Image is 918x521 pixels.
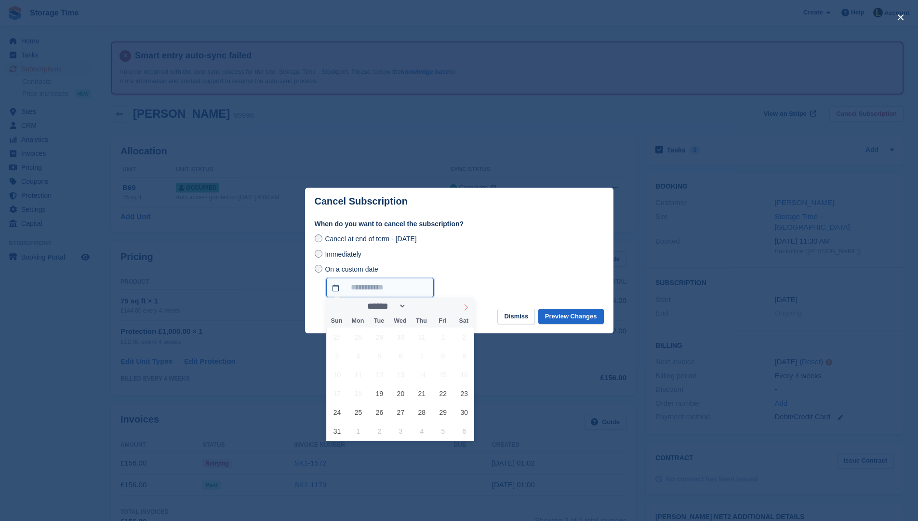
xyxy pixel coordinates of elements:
span: July 31, 2025 [412,328,431,346]
span: August 2, 2025 [455,328,474,346]
span: August 24, 2025 [328,403,346,422]
span: Fri [432,318,453,324]
span: August 6, 2025 [391,346,410,365]
span: August 20, 2025 [391,384,410,403]
span: August 1, 2025 [434,328,452,346]
span: September 6, 2025 [455,422,474,440]
button: close [893,10,908,25]
span: August 12, 2025 [370,365,389,384]
span: August 23, 2025 [455,384,474,403]
input: On a custom date [326,278,434,297]
span: August 10, 2025 [328,365,346,384]
input: On a custom date [315,265,322,273]
span: August 29, 2025 [434,403,452,422]
span: Thu [411,318,432,324]
span: Wed [389,318,411,324]
span: Immediately [325,250,361,258]
span: August 27, 2025 [391,403,410,422]
span: August 7, 2025 [412,346,431,365]
input: Immediately [315,250,322,258]
span: Mon [347,318,368,324]
span: Tue [368,318,389,324]
span: September 3, 2025 [391,422,410,440]
button: Preview Changes [538,309,604,325]
label: When do you want to cancel the subscription? [315,219,604,229]
span: July 29, 2025 [370,328,389,346]
span: August 30, 2025 [455,403,474,422]
span: September 1, 2025 [349,422,368,440]
span: August 18, 2025 [349,384,368,403]
span: August 26, 2025 [370,403,389,422]
span: August 14, 2025 [412,365,431,384]
span: September 5, 2025 [434,422,452,440]
span: August 9, 2025 [455,346,474,365]
input: Year [406,301,437,311]
span: August 16, 2025 [455,365,474,384]
span: August 8, 2025 [434,346,452,365]
span: August 22, 2025 [434,384,452,403]
input: Cancel at end of term - [DATE] [315,234,322,242]
span: August 21, 2025 [412,384,431,403]
span: Cancel at end of term - [DATE] [325,235,416,243]
span: August 17, 2025 [328,384,346,403]
span: September 2, 2025 [370,422,389,440]
span: August 11, 2025 [349,365,368,384]
span: August 25, 2025 [349,403,368,422]
p: Cancel Subscription [315,196,408,207]
span: August 31, 2025 [328,422,346,440]
span: July 27, 2025 [328,328,346,346]
span: August 5, 2025 [370,346,389,365]
span: August 3, 2025 [328,346,346,365]
span: August 15, 2025 [434,365,452,384]
span: July 28, 2025 [349,328,368,346]
span: Sat [453,318,474,324]
select: Month [364,301,406,311]
span: July 30, 2025 [391,328,410,346]
span: August 19, 2025 [370,384,389,403]
span: August 4, 2025 [349,346,368,365]
button: Dismiss [497,309,535,325]
span: September 4, 2025 [412,422,431,440]
span: August 28, 2025 [412,403,431,422]
span: August 13, 2025 [391,365,410,384]
span: Sun [326,318,347,324]
span: On a custom date [325,265,378,273]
